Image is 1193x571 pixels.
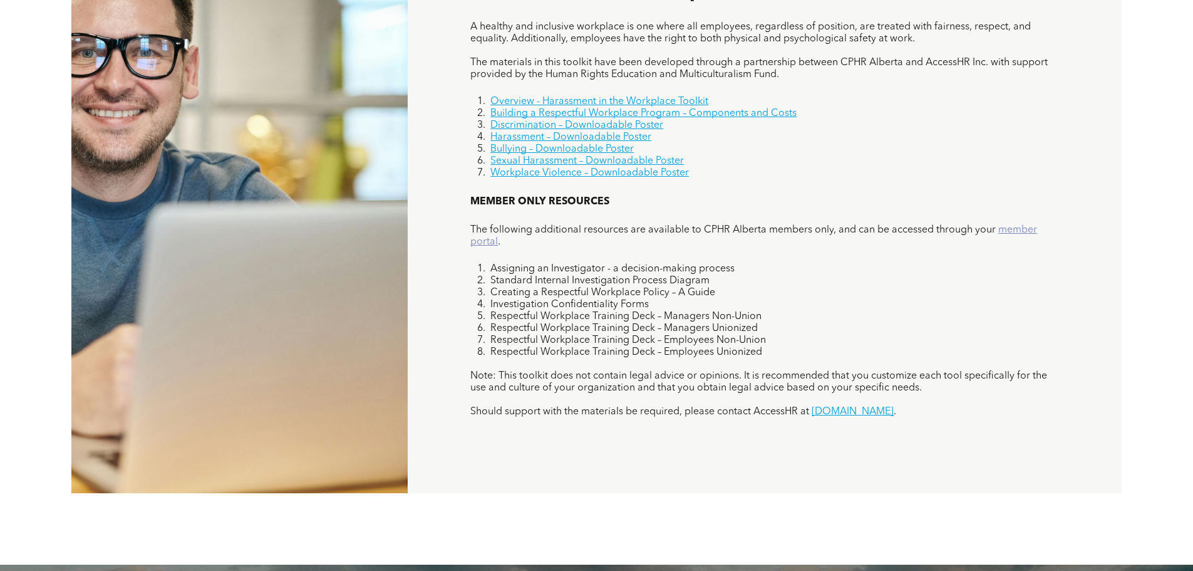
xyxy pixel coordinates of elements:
span: A healthy and inclusive workplace is one where all employees, regardless of position, are treated... [470,22,1031,44]
a: Sexual Harassment – Downloadable Poster [490,156,684,166]
span: Respectful Workplace Training Deck – Managers Non-Union [490,312,762,322]
span: Investigation Confidentiality Forms [490,300,649,310]
a: Discrimination – Downloadable Poster [490,120,663,130]
span: Creating a Respectful Workplace Policy – A Guide [490,288,715,298]
span: The following additional resources are available to CPHR Alberta members only, and can be accesse... [470,225,996,235]
a: Overview - Harassment in the Workplace Toolkit [490,97,708,107]
span: The materials in this toolkit have been developed through a partnership between CPHR Alberta and ... [470,58,1048,80]
span: Respectful Workplace Training Deck – Employees Unionized [490,347,762,357]
span: . [894,407,896,417]
a: [DOMAIN_NAME] [812,407,894,417]
span: Assigning an Investigator - a decision-making process [490,264,735,274]
span: Should support with the materials be required, please contact AccessHR at [470,407,809,417]
span: Standard Internal Investigation Process Diagram [490,276,710,286]
span: MEMBER ONLY RESOURCES [470,197,609,207]
a: Bullying – Downloadable Poster [490,144,634,154]
a: Building a Respectful Workplace Program – Components and Costs [490,108,797,118]
span: Respectful Workplace Training Deck – Employees Non-Union [490,335,766,345]
a: Workplace Violence – Downloadable Poster [490,168,689,178]
span: Respectful Workplace Training Deck – Managers Unionized [490,323,758,333]
span: Note: This toolkit does not contain legal advice or opinions. It is recommended that you customiz... [470,371,1047,393]
span: . [498,237,500,247]
a: Harassment – Downloadable Poster [490,132,651,142]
